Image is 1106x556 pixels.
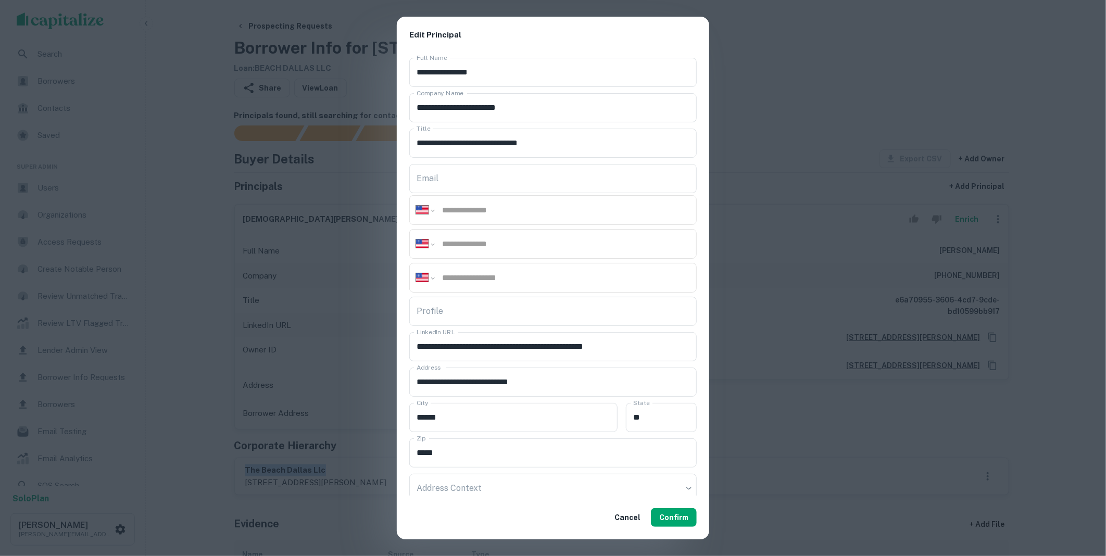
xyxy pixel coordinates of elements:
iframe: Chat Widget [1054,473,1106,523]
div: ​ [409,474,697,503]
label: City [417,398,429,407]
label: Full Name [417,53,447,62]
label: State [633,398,650,407]
label: Address [417,363,441,372]
label: LinkedIn URL [417,327,455,336]
h2: Edit Principal [397,17,709,54]
button: Cancel [610,508,645,527]
label: Zip [417,434,426,443]
label: Company Name [417,89,463,97]
label: Title [417,124,431,133]
button: Confirm [651,508,697,527]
